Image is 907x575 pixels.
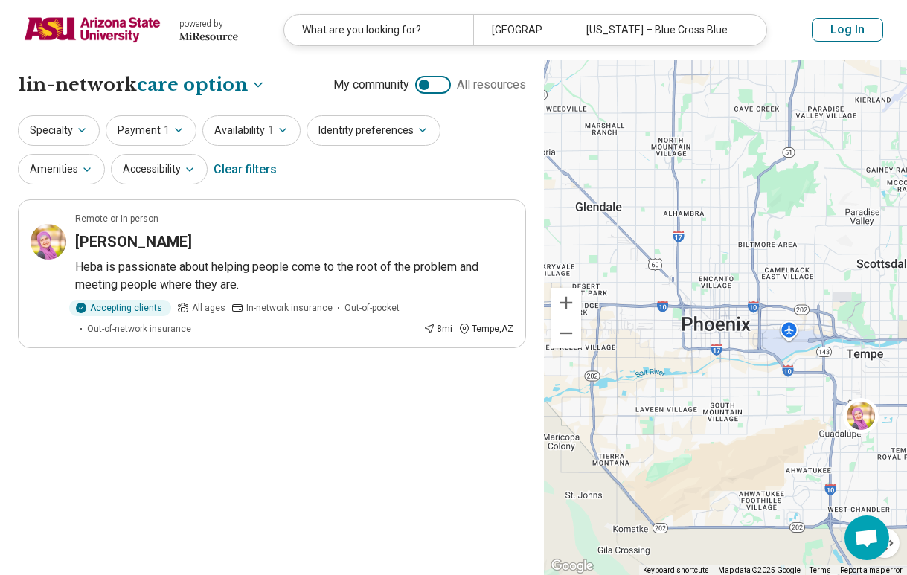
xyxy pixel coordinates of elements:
button: Care options [137,72,266,97]
img: Arizona State University [24,12,161,48]
div: Tempe , AZ [458,322,513,335]
span: 1 [164,123,170,138]
span: Map data ©2025 Google [718,566,801,574]
button: Availability1 [202,115,301,146]
span: Out-of-pocket [344,301,400,315]
button: Zoom in [551,288,581,318]
span: All ages [192,301,225,315]
button: Zoom out [551,318,581,348]
a: Arizona State Universitypowered by [24,12,238,48]
h3: [PERSON_NAME] [75,231,192,252]
div: [GEOGRAPHIC_DATA], AZ 85004 [473,15,568,45]
button: Identity preferences [307,115,440,146]
div: Clear filters [214,152,277,187]
span: My community [333,76,409,94]
button: Payment1 [106,115,196,146]
span: All resources [457,76,526,94]
div: 8 mi [423,322,452,335]
button: Amenities [18,154,105,184]
span: 1 [268,123,274,138]
span: In-network insurance [246,301,333,315]
button: Specialty [18,115,100,146]
a: Terms (opens in new tab) [810,566,831,574]
a: Report a map error [840,566,903,574]
span: care option [137,72,248,97]
button: Accessibility [111,154,208,184]
div: Accepting clients [69,300,171,316]
h1: 1 in-network [18,72,266,97]
a: Open chat [844,515,889,560]
p: Remote or In-person [75,212,158,225]
span: Out-of-network insurance [87,322,191,335]
button: Log In [812,18,883,42]
div: powered by [179,17,238,30]
div: What are you looking for? [284,15,473,45]
p: Heba is passionate about helping people come to the root of the problem and meeting people where ... [75,258,513,294]
div: [US_STATE] – Blue Cross Blue Shield [568,15,757,45]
